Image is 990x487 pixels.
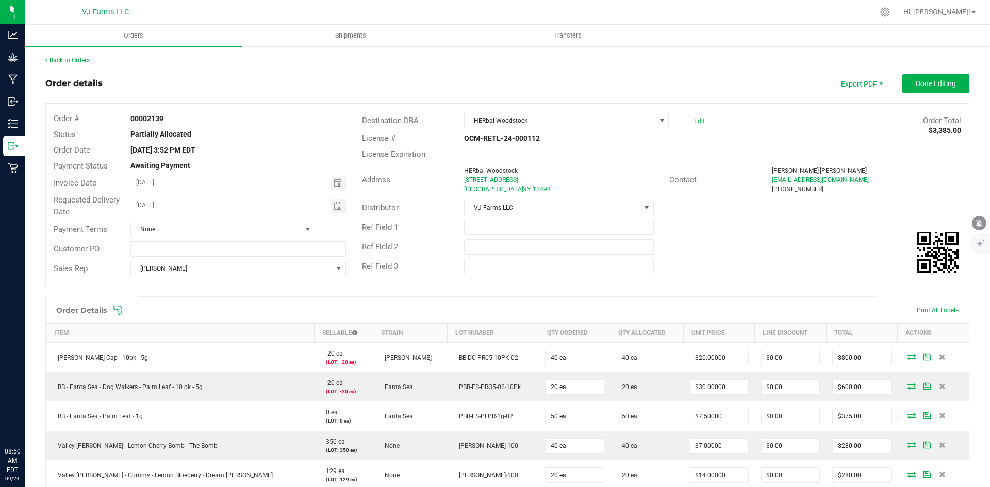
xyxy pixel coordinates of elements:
[130,146,195,154] strong: [DATE] 3:52 PM EDT
[610,324,684,343] th: Qty Allocated
[362,116,419,125] span: Destination DBA
[762,409,819,424] input: 0
[5,447,20,475] p: 08:50 AM EDT
[459,25,676,46] a: Transfers
[362,149,425,159] span: License Expiration
[82,8,129,16] span: VJ Farms LLC
[53,413,143,420] span: BB - Fanta Sea - Palm Leaf - 1g
[321,438,345,445] span: 350 ea
[464,186,523,193] span: [GEOGRAPHIC_DATA]
[772,176,869,183] span: [EMAIL_ADDRESS][DOMAIN_NAME]
[8,30,18,40] inline-svg: Analytics
[362,175,390,184] span: Address
[362,203,399,212] span: Distributor
[10,405,41,435] iframe: Resource center
[935,412,950,418] span: Delete Order Detail
[935,442,950,448] span: Delete Order Detail
[315,324,373,343] th: Sellable
[546,468,603,482] input: 0
[379,383,413,391] span: Fanta Sea
[833,380,890,394] input: 0
[454,383,521,391] span: PBB-FS-PRO5-02-10Pk
[923,116,961,125] span: Order Total
[54,114,79,123] span: Order #
[546,380,603,394] input: 0
[321,388,367,395] p: (LOT: -20 ea)
[830,74,892,93] li: Export PDF
[331,176,346,190] span: Toggle calendar
[45,77,103,90] div: Order details
[617,472,637,479] span: 20 ea
[454,442,518,449] span: [PERSON_NAME]-100
[242,25,459,46] a: Shipments
[54,130,76,139] span: Status
[321,350,343,357] span: -20 ea
[690,439,748,453] input: 0
[762,468,819,482] input: 0
[130,161,190,170] strong: Awaiting Payment
[690,468,748,482] input: 0
[5,475,20,482] p: 09/24
[919,412,935,418] span: Save Order Detail
[533,186,551,193] span: 12498
[54,178,96,188] span: Invoice Date
[110,31,157,40] span: Orders
[373,324,448,343] th: Strain
[54,264,88,273] span: Sales Rep
[454,354,518,361] span: BB-DC-PR05-10PK-02
[690,380,748,394] input: 0
[690,350,748,365] input: 0
[131,222,302,237] span: None
[362,262,398,271] span: Ref Field 3
[8,119,18,129] inline-svg: Inventory
[546,350,603,365] input: 0
[755,324,826,343] th: Line Discount
[321,417,367,425] p: (LOT: 0 ea)
[917,232,959,273] qrcode: 00002139
[130,130,191,138] strong: Partially Allocated
[362,242,398,251] span: Ref Field 2
[454,472,518,479] span: [PERSON_NAME]-100
[772,186,823,193] span: [PHONE_NUMBER]
[919,354,935,360] span: Save Order Detail
[902,74,969,93] button: Done Editing
[833,439,890,453] input: 0
[546,409,603,424] input: 0
[8,163,18,173] inline-svg: Retail
[464,176,518,183] span: [STREET_ADDRESS]
[935,383,950,389] span: Delete Order Detail
[321,467,345,475] span: 129 ea
[935,471,950,477] span: Delete Order Detail
[362,133,395,143] span: License #
[539,31,596,40] span: Transfers
[762,350,819,365] input: 0
[54,145,90,155] span: Order Date
[916,79,956,88] span: Done Editing
[464,167,518,174] span: HERbal Woodstock
[54,161,108,171] span: Payment Status
[833,409,890,424] input: 0
[465,113,655,128] span: HERbal Woodstock
[53,383,203,391] span: BB - Fanta Sea - Dog Walkers - Palm Leaf - 10 pk - 5g
[379,413,413,420] span: Fanta Sea
[617,354,637,361] span: 40 ea
[45,57,90,64] a: Back to Orders
[46,324,315,343] th: Item
[379,354,432,361] span: [PERSON_NAME]
[130,114,163,123] strong: 00002139
[898,324,969,343] th: Actions
[539,324,610,343] th: Qty Ordered
[8,141,18,151] inline-svg: Outbound
[903,8,970,16] span: Hi, [PERSON_NAME]!
[331,199,346,213] span: Toggle calendar
[917,232,959,273] img: Scan me!
[54,244,100,254] span: Customer PO
[762,380,819,394] input: 0
[8,52,18,62] inline-svg: Grow
[669,175,697,184] span: Contact
[690,409,748,424] input: 0
[919,442,935,448] span: Save Order Detail
[833,468,890,482] input: 0
[131,261,332,276] span: [PERSON_NAME]
[465,200,640,215] span: VJ Farms LLC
